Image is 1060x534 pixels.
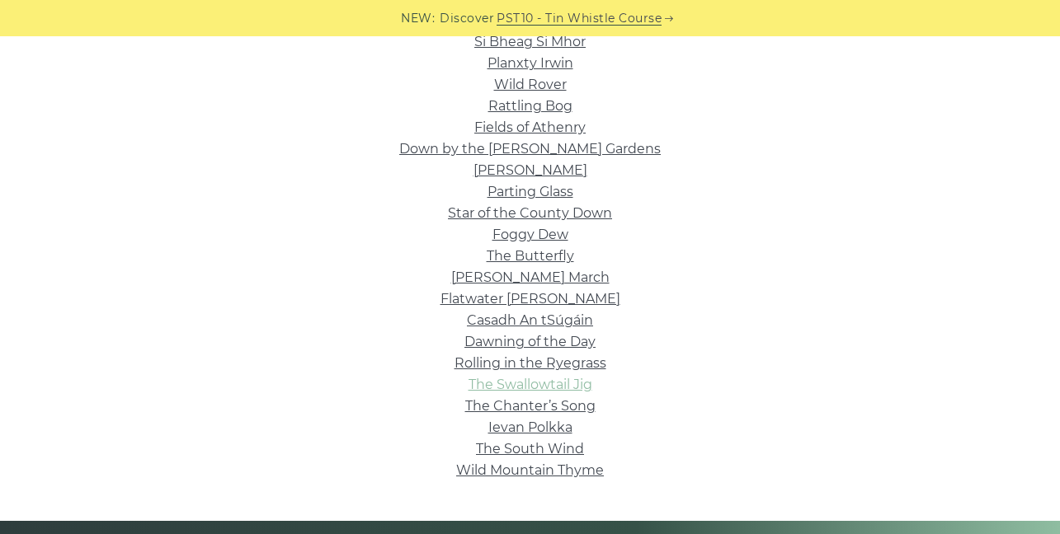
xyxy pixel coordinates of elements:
a: Dawning of the Day [464,334,596,349]
a: Si­ Bheag Si­ Mhor [474,34,586,49]
a: Wild Mountain Thyme [456,462,604,478]
a: Down by the [PERSON_NAME] Gardens [399,141,661,157]
a: Parting Glass [488,184,573,199]
a: The Swallowtail Jig [469,377,592,392]
a: [PERSON_NAME] March [451,269,610,285]
a: The Chanter’s Song [465,398,596,414]
a: Rattling Bog [488,98,572,114]
span: NEW: [401,9,435,28]
a: Rolling in the Ryegrass [455,355,606,371]
a: The South Wind [476,441,584,457]
a: Planxty Irwin [488,55,573,71]
a: Ievan Polkka [488,419,572,435]
a: [PERSON_NAME] [473,162,587,178]
span: Discover [440,9,494,28]
a: Casadh An tSúgáin [467,312,593,328]
a: The Butterfly [487,248,574,264]
a: Flatwater [PERSON_NAME] [440,291,620,307]
a: Foggy Dew [492,227,568,242]
a: Star of the County Down [448,205,612,221]
a: PST10 - Tin Whistle Course [497,9,662,28]
a: Fields of Athenry [474,119,586,135]
a: Wild Rover [494,77,567,92]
